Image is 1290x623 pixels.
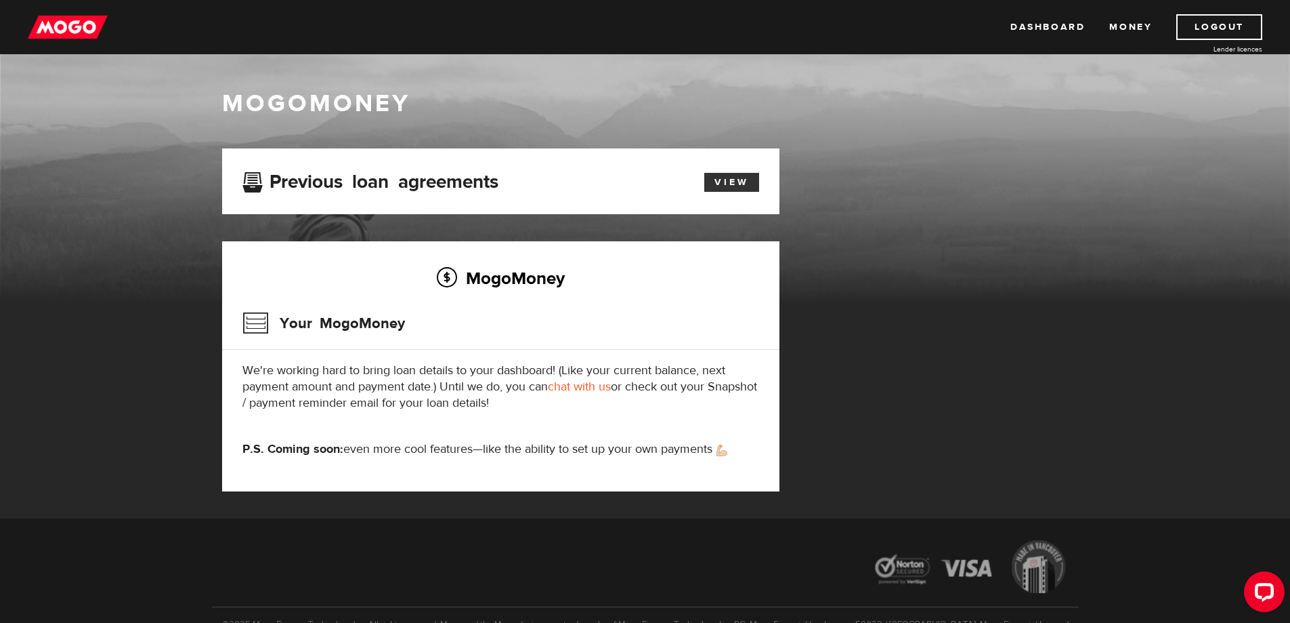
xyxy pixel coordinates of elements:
[1233,566,1290,623] iframe: LiveChat chat widget
[862,530,1079,607] img: legal-icons-92a2ffecb4d32d839781d1b4e4802d7b.png
[1176,14,1262,40] a: Logout
[222,89,1069,118] h1: MogoMoney
[242,306,405,341] h3: Your MogoMoney
[548,379,611,395] a: chat with us
[716,445,727,456] img: strong arm emoji
[242,171,498,188] h3: Previous loan agreements
[242,264,759,292] h2: MogoMoney
[704,173,759,192] a: View
[242,363,759,411] p: We're working hard to bring loan details to your dashboard! (Like your current balance, next paym...
[1010,14,1085,40] a: Dashboard
[28,14,108,40] img: mogo_logo-11ee424be714fa7cbb0f0f49df9e16ec.png
[242,441,343,457] strong: P.S. Coming soon:
[242,441,759,458] p: even more cool features—like the ability to set up your own payments
[1161,44,1262,54] a: Lender licences
[1109,14,1152,40] a: Money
